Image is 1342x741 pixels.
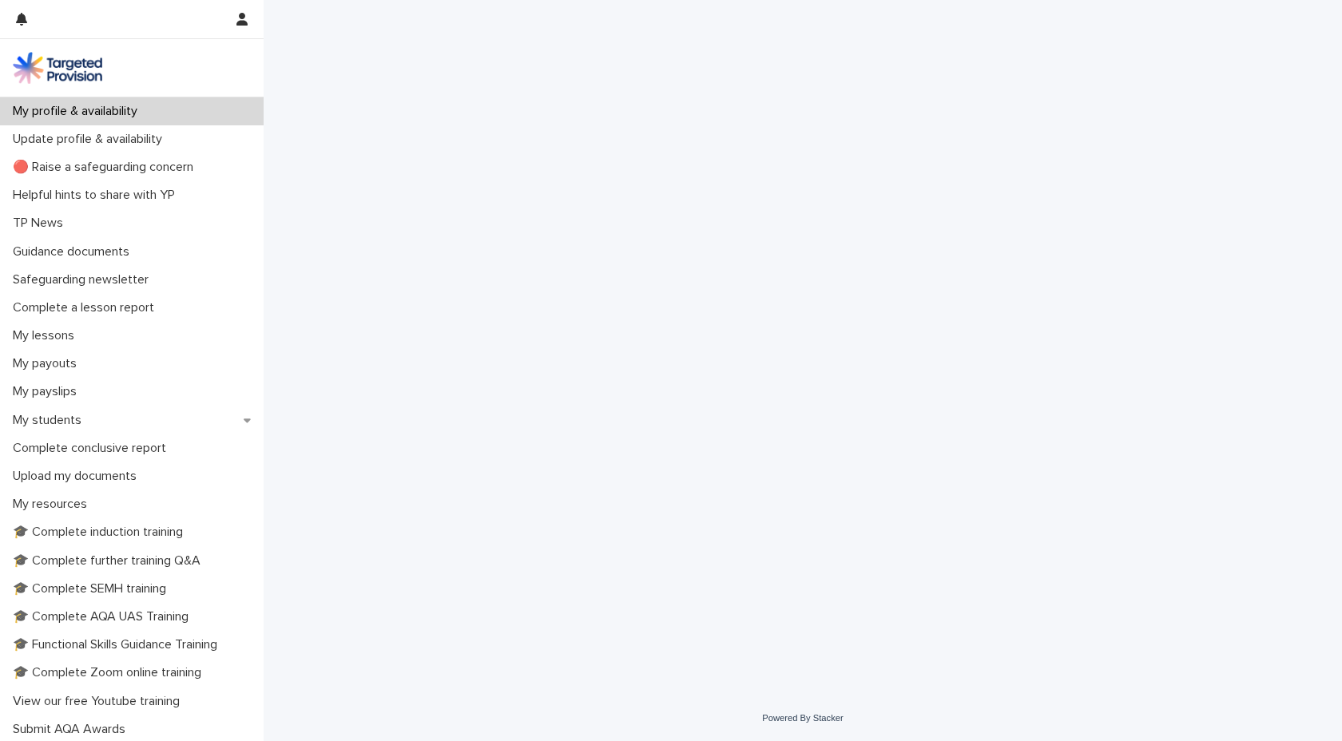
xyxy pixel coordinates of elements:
p: Upload my documents [6,469,149,484]
p: TP News [6,216,76,231]
p: Complete conclusive report [6,441,179,456]
p: Submit AQA Awards [6,722,138,737]
a: Powered By Stacker [762,713,843,723]
p: Helpful hints to share with YP [6,188,188,203]
p: 🎓 Complete induction training [6,525,196,540]
p: Guidance documents [6,244,142,260]
p: Update profile & availability [6,132,175,147]
p: My lessons [6,328,87,343]
p: 🎓 Complete SEMH training [6,581,179,596]
p: 🎓 Complete AQA UAS Training [6,609,201,624]
p: View our free Youtube training [6,694,193,709]
p: 🔴 Raise a safeguarding concern [6,160,206,175]
p: My students [6,413,94,428]
p: My profile & availability [6,104,150,119]
img: M5nRWzHhSzIhMunXDL62 [13,52,102,84]
p: My payouts [6,356,89,371]
p: My payslips [6,384,89,399]
p: 🎓 Functional Skills Guidance Training [6,637,230,652]
p: Safeguarding newsletter [6,272,161,287]
p: 🎓 Complete further training Q&A [6,553,213,569]
p: My resources [6,497,100,512]
p: 🎓 Complete Zoom online training [6,665,214,680]
p: Complete a lesson report [6,300,167,315]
